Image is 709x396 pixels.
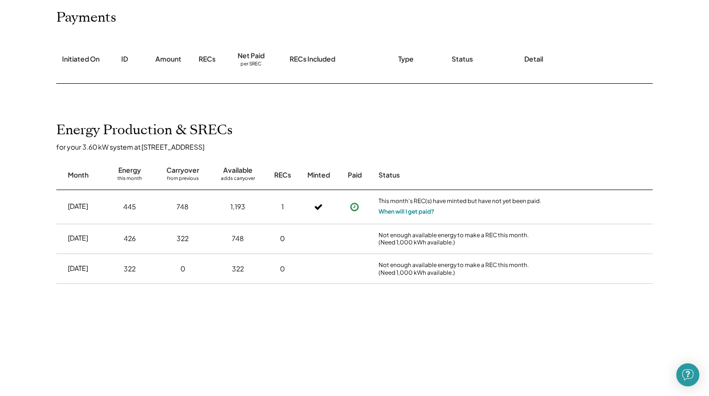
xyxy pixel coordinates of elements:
[56,10,116,26] h2: Payments
[177,234,189,243] div: 322
[524,54,543,64] div: Detail
[68,264,88,273] div: [DATE]
[379,261,542,276] div: Not enough available energy to make a REC this month. (Need 1,000 kWh available.)
[347,200,362,214] button: Payment approved, but not yet initiated.
[56,142,662,151] div: for your 3.60 kW system at [STREET_ADDRESS]
[221,175,255,185] div: adds carryover
[199,54,215,64] div: RECs
[379,197,542,207] div: This month's REC(s) have minted but have not yet been paid.
[62,54,100,64] div: Initiated On
[307,170,330,180] div: Minted
[166,166,199,175] div: Carryover
[281,202,284,212] div: 1
[274,170,291,180] div: RECs
[241,61,262,68] div: per SREC
[68,202,88,211] div: [DATE]
[155,54,181,64] div: Amount
[676,363,699,386] div: Open Intercom Messenger
[177,202,189,212] div: 748
[348,170,362,180] div: Paid
[68,170,89,180] div: Month
[180,264,185,274] div: 0
[230,202,245,212] div: 1,193
[379,207,434,217] button: When will I get paid?
[290,54,335,64] div: RECs Included
[167,175,199,185] div: from previous
[232,234,244,243] div: 748
[56,122,233,139] h2: Energy Production & SRECs
[238,51,265,61] div: Net Paid
[124,264,136,274] div: 322
[223,166,253,175] div: Available
[121,54,128,64] div: ID
[124,234,136,243] div: 426
[379,170,542,180] div: Status
[280,264,285,274] div: 0
[398,54,414,64] div: Type
[452,54,473,64] div: Status
[379,231,542,246] div: Not enough available energy to make a REC this month. (Need 1,000 kWh available.)
[118,166,141,175] div: Energy
[68,233,88,243] div: [DATE]
[117,175,142,185] div: this month
[123,202,136,212] div: 445
[280,234,285,243] div: 0
[232,264,244,274] div: 322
